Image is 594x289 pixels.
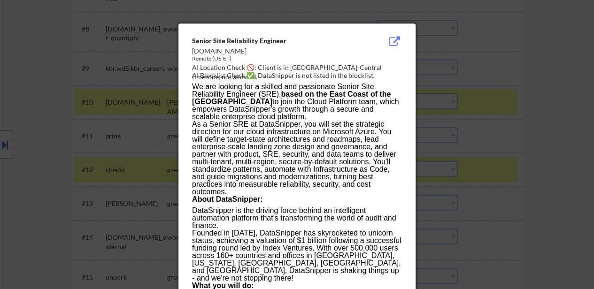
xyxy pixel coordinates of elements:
[192,83,401,121] p: We are looking for a skilled and passionate Senior Site Reliability Engineer (SRE), to join the C...
[192,71,406,80] div: AI Blocklist Check ✅: DataSnipper is not listed in the blocklist.
[192,90,391,106] strong: based on the East Coast of the [GEOGRAPHIC_DATA]
[192,207,401,229] p: DataSnipper is the driving force behind an intelligent automation platform that's transforming th...
[192,229,401,282] p: Founded in [DATE], DataSnipper has skyrocketed to unicorn status, achieving a valuation of $1 bil...
[192,55,355,63] div: Remote (US-ET)
[192,195,262,203] strong: About DataSnipper:
[192,46,355,56] div: [DOMAIN_NAME]
[192,121,401,196] p: As a Senior SRE at DataSnipper, you will set the strategic direction for our cloud infrastructure...
[192,36,355,46] div: Senior Site Reliability Engineer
